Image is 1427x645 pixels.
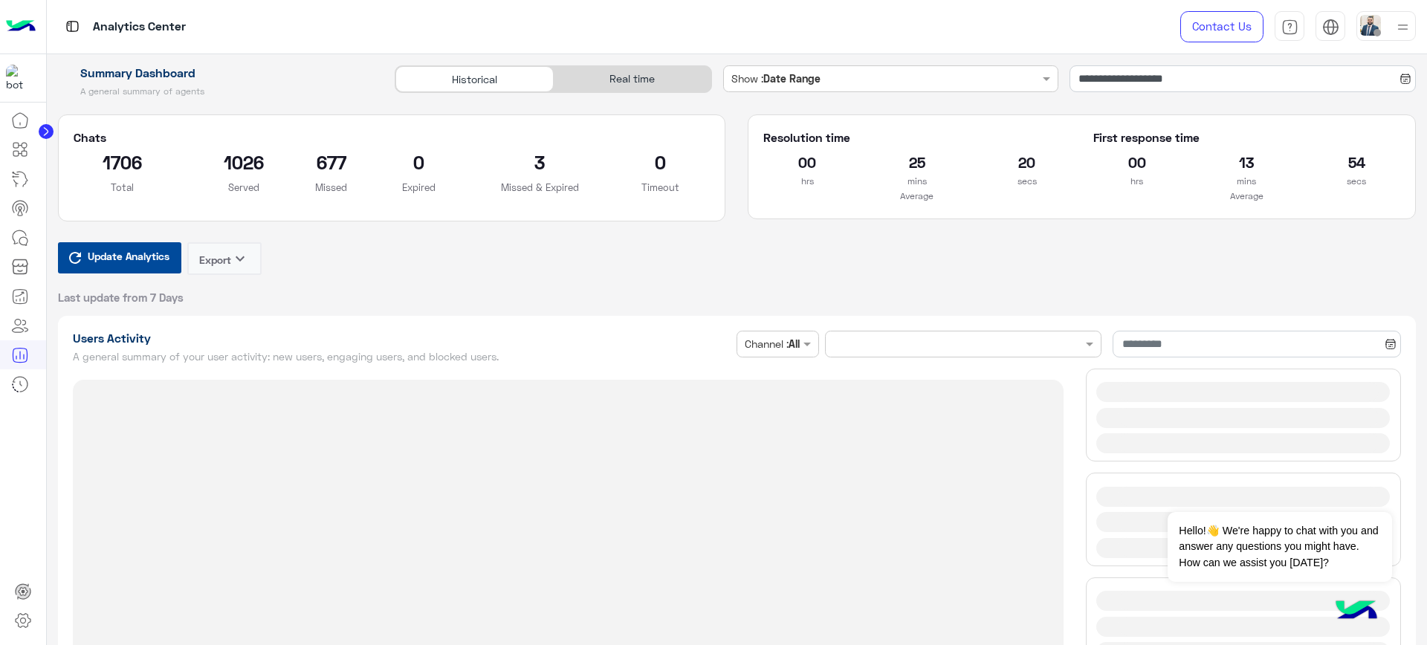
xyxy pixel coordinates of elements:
[763,130,1070,145] h5: Resolution time
[763,189,1070,204] p: Average
[1093,189,1400,204] p: Average
[58,290,184,305] span: Last update from 7 Days
[763,174,851,189] p: hrs
[554,66,711,92] div: Real time
[763,150,851,174] h2: 00
[231,250,249,268] i: keyboard_arrow_down
[1203,150,1290,174] h2: 13
[1281,19,1298,36] img: tab
[187,242,262,275] button: Exportkeyboard_arrow_down
[1275,11,1304,42] a: tab
[491,150,589,174] h2: 3
[1180,11,1263,42] a: Contact Us
[612,180,711,195] p: Timeout
[1330,586,1382,638] img: hulul-logo.png
[1313,174,1400,189] p: secs
[84,246,173,266] span: Update Analytics
[369,180,468,195] p: Expired
[1093,174,1181,189] p: hrs
[93,17,186,37] p: Analytics Center
[74,150,172,174] h2: 1706
[1322,19,1339,36] img: tab
[6,65,33,91] img: 1403182699927242
[983,174,1071,189] p: secs
[74,180,172,195] p: Total
[395,66,553,92] div: Historical
[1093,130,1400,145] h5: First response time
[873,150,961,174] h2: 25
[58,65,378,80] h1: Summary Dashboard
[1168,512,1391,582] span: Hello!👋 We're happy to chat with you and answer any questions you might have. How can we assist y...
[58,242,181,273] button: Update Analytics
[612,150,711,174] h2: 0
[1093,150,1181,174] h2: 00
[1313,150,1400,174] h2: 54
[74,130,711,145] h5: Chats
[6,11,36,42] img: Logo
[1203,174,1290,189] p: mins
[1360,15,1381,36] img: userImage
[315,180,347,195] p: Missed
[873,174,961,189] p: mins
[983,150,1071,174] h2: 20
[1394,18,1412,36] img: profile
[194,180,293,195] p: Served
[491,180,589,195] p: Missed & Expired
[315,150,347,174] h2: 677
[194,150,293,174] h2: 1026
[369,150,468,174] h2: 0
[58,85,378,97] h5: A general summary of agents
[63,17,82,36] img: tab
